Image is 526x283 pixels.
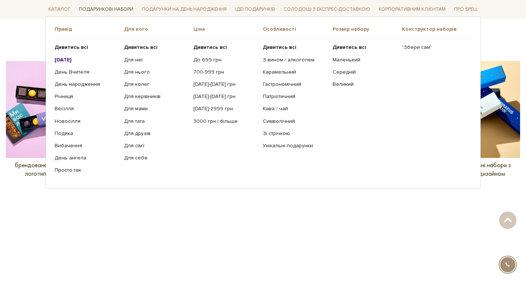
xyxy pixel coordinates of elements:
a: Солодощі з експрес-доставкою [281,3,373,16]
a: Дивитись всі [124,44,188,51]
a: До 699 грн [193,56,257,63]
a: [DATE]-[DATE] грн [193,93,257,100]
p: вишукані й креативні набори з індивідуальним дизайном [423,161,520,178]
a: Карамельний [263,69,327,75]
a: Для тата [124,118,188,124]
span: Особливості [263,26,332,33]
a: Каталог [45,4,73,15]
b: Дивитись всі [333,44,366,50]
img: брендоване пакування та ваш логотип на подарунки [6,61,103,158]
a: Середній [333,69,396,75]
a: Просто так [55,167,118,173]
a: Новосілля [55,118,118,124]
a: Дивитись всі [263,44,327,51]
a: Дивитись всі [333,44,396,51]
a: [DATE]-2999 грн [193,105,257,112]
a: З вином / алкоголем [263,56,327,63]
span: Для кого [124,26,193,33]
a: Маленький [333,56,396,63]
div: Каталог [45,17,481,188]
a: Для неї [124,56,188,63]
a: Унікальні подарунки [263,142,327,149]
a: Для нього [124,69,188,75]
b: [DATE] [55,56,72,63]
a: Гастрономічний [263,81,327,88]
b: Дивитись всі [124,44,158,50]
a: Подарунки на День народження [139,4,230,15]
span: Розмір набору [333,26,402,33]
a: Річниця [55,93,118,100]
img: вишукані й креативні набори з індивідуальним дизайном [423,61,520,158]
a: Для сім'ї [124,142,188,149]
a: Дивитись всі [193,44,257,51]
a: [DATE] [55,56,118,63]
a: Зі стрічкою [263,130,327,137]
b: Дивитись всі [193,44,227,50]
a: "Збери сам" [402,44,466,51]
a: Ідеї подарунків [232,4,278,15]
a: 700-999 грн [193,69,257,75]
a: Для себе [124,155,188,161]
a: 3000 грн і більше [193,118,257,124]
span: Привід [55,26,124,33]
a: Весілля [55,105,118,112]
a: День народження [55,81,118,88]
span: Ціна [193,26,263,33]
a: День Вчителя [55,69,118,75]
a: Для друзів [124,130,188,137]
a: Для колег [124,81,188,88]
a: Подарункові набори [76,4,136,15]
a: Вибачення [55,142,118,149]
a: День ангела [55,155,118,161]
p: брендоване пакування та ваш логотип на подарунки [6,161,103,178]
a: Символічний [263,118,327,124]
a: Кава / чай [263,105,327,112]
a: Подяка [55,130,118,137]
b: Дивитись всі [55,44,88,50]
a: [DATE]-[DATE] грн [193,81,257,88]
a: Для керівників [124,93,188,100]
a: Дивитись всі [55,44,118,51]
b: Дивитись всі [263,44,296,50]
span: Конструктор наборів [402,26,471,33]
a: Корпоративним клієнтам [376,4,448,15]
a: Про Spell [451,4,481,15]
a: Патріотичний [263,93,327,100]
a: Великий [333,81,396,88]
a: Для мами [124,105,188,112]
